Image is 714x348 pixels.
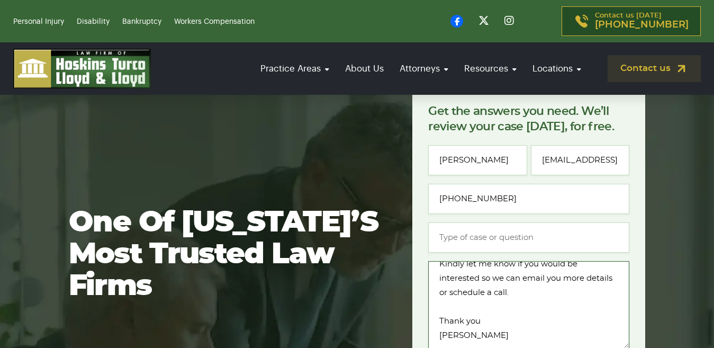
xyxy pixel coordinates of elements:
[340,53,389,84] a: About Us
[531,145,629,175] input: Email*
[595,20,689,30] span: [PHONE_NUMBER]
[174,18,255,25] a: Workers Compensation
[255,53,335,84] a: Practice Areas
[69,207,379,302] h1: One of [US_STATE]’s most trusted law firms
[428,145,527,175] input: Full Name
[394,53,454,84] a: Attorneys
[122,18,161,25] a: Bankruptcy
[562,6,701,36] a: Contact us [DATE][PHONE_NUMBER]
[527,53,586,84] a: Locations
[608,55,701,82] a: Contact us
[77,18,110,25] a: Disability
[428,184,629,214] input: Phone*
[13,49,151,88] img: logo
[428,222,629,253] input: Type of case or question
[595,12,689,30] p: Contact us [DATE]
[428,104,629,135] p: Get the answers you need. We’ll review your case [DATE], for free.
[13,18,64,25] a: Personal Injury
[459,53,522,84] a: Resources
